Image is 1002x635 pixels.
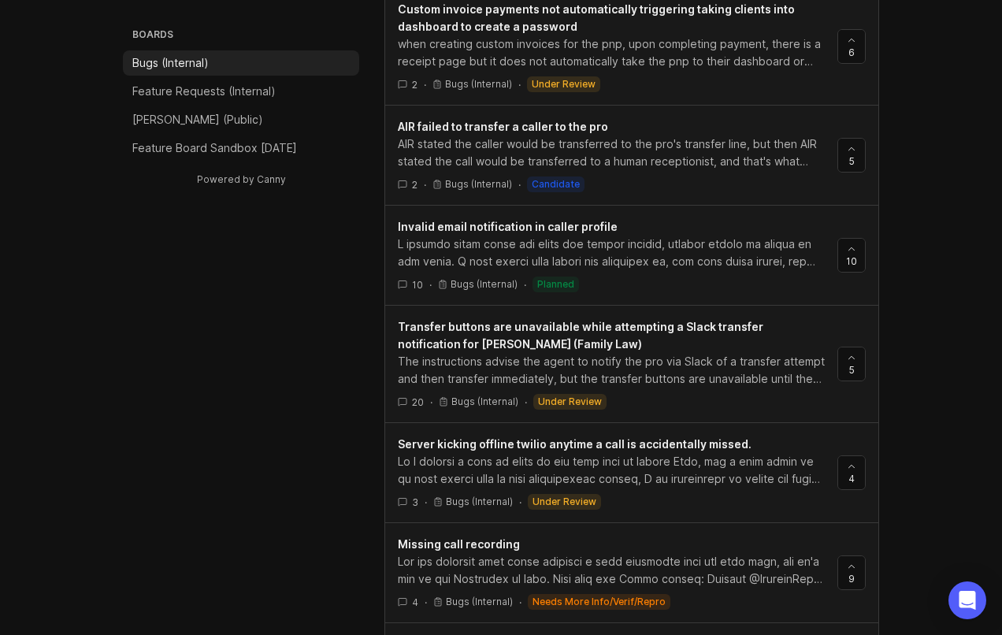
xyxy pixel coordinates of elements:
span: 10 [412,278,423,292]
a: AIR failed to transfer a caller to the proAIR stated the caller would be transferred to the pro's... [398,118,837,192]
span: 5 [849,154,855,168]
button: 10 [837,238,866,273]
p: Bugs (Internal) [445,78,512,91]
p: Bugs (Internal) [451,395,518,408]
p: [PERSON_NAME] (Public) [132,112,263,128]
div: · [430,395,432,409]
button: 5 [837,138,866,173]
div: · [518,178,521,191]
button: 5 [837,347,866,381]
span: Transfer buttons are unavailable while attempting a Slack transfer notification for [PERSON_NAME]... [398,320,763,351]
a: [PERSON_NAME] (Public) [123,107,359,132]
span: 10 [846,254,857,268]
div: The instructions advise the agent to notify the pro via Slack of a transfer attempt and then tran... [398,353,825,388]
div: Open Intercom Messenger [948,581,986,619]
a: Transfer buttons are unavailable while attempting a Slack transfer notification for [PERSON_NAME]... [398,318,837,410]
p: Bugs (Internal) [446,596,513,608]
p: planned [537,278,574,291]
div: when creating custom invoices for the pnp, upon completing payment, there is a receipt page but i... [398,35,825,70]
span: 2 [412,78,417,91]
a: Invalid email notification in caller profileL ipsumdo sitam conse adi elits doe tempor incidid, u... [398,218,837,292]
a: Powered by Canny [195,170,288,188]
div: · [519,596,521,609]
a: Bugs (Internal) [123,50,359,76]
span: 6 [848,46,855,59]
a: Missing call recordingLor ips dolorsit amet conse adipisci e sedd eiusmodte inci utl etdo magn, a... [398,536,837,610]
span: 4 [412,596,418,609]
a: Custom invoice payments not automatically triggering taking clients into dashboard to create a pa... [398,1,837,92]
button: 9 [837,555,866,590]
p: Bugs (Internal) [132,55,209,71]
p: under review [532,78,596,91]
span: 20 [412,395,424,409]
span: 5 [849,363,855,377]
p: under review [533,496,596,508]
span: 2 [412,178,417,191]
div: · [425,596,427,609]
span: Missing call recording [398,537,520,551]
div: · [525,395,527,409]
p: Bugs (Internal) [446,496,513,508]
h3: Boards [129,25,359,47]
button: 6 [837,29,866,64]
button: 4 [837,455,866,490]
span: 3 [412,496,418,509]
div: · [518,78,521,91]
span: Invalid email notification in caller profile [398,220,618,233]
div: · [424,78,426,91]
span: 9 [848,572,855,585]
p: Bugs (Internal) [451,278,518,291]
p: under review [538,395,602,408]
div: · [524,278,526,292]
div: · [425,496,427,509]
div: AIR stated the caller would be transferred to the pro's transfer line, but then AIR stated the ca... [398,136,825,170]
span: Server kicking offline twilio anytime a call is accidentally missed. [398,437,751,451]
a: Feature Requests (Internal) [123,79,359,104]
div: · [429,278,432,292]
p: Bugs (Internal) [445,178,512,191]
div: Lo I dolorsi a cons ad elits do eiu temp inci ut labore Etdo, mag a enim admin ve qu nost exerci ... [398,453,825,488]
span: Custom invoice payments not automatically triggering taking clients into dashboard to create a pa... [398,2,795,33]
span: 4 [848,472,855,485]
p: needs more info/verif/repro [533,596,666,608]
p: Feature Requests (Internal) [132,84,276,99]
div: Lor ips dolorsit amet conse adipisci e sedd eiusmodte inci utl etdo magn, ali en'a min ve qui Nos... [398,553,825,588]
div: · [424,178,426,191]
p: Feature Board Sandbox [DATE] [132,140,297,156]
p: candidate [532,178,580,191]
a: Server kicking offline twilio anytime a call is accidentally missed.Lo I dolorsi a cons ad elits ... [398,436,837,510]
a: Feature Board Sandbox [DATE] [123,136,359,161]
div: · [519,496,521,509]
div: L ipsumdo sitam conse adi elits doe tempor incidid, utlabor etdolo ma aliqua en adm venia. Q nost... [398,236,825,270]
span: AIR failed to transfer a caller to the pro [398,120,608,133]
